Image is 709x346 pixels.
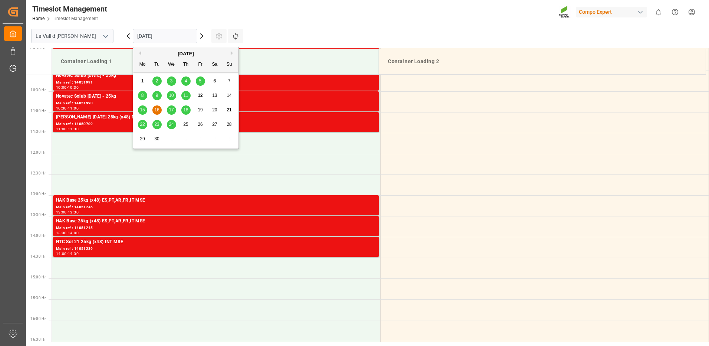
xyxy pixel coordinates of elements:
[138,76,147,86] div: Choose Monday, September 1st, 2025
[650,4,667,20] button: show 0 new notifications
[32,16,44,21] a: Home
[227,107,231,112] span: 21
[133,29,197,43] input: DD.MM.YYYY
[576,5,650,19] button: Compo Expert
[167,60,176,69] div: We
[225,91,234,100] div: Choose Sunday, September 14th, 2025
[56,100,376,107] div: Main ref : 14051990
[167,105,176,115] div: Choose Wednesday, September 17th, 2025
[559,6,571,19] img: Screenshot%202023-09-29%20at%2010.02.21.png_1712312052.png
[67,231,68,235] div: -
[214,78,216,84] span: 6
[152,91,162,100] div: Choose Tuesday, September 9th, 2025
[138,134,147,144] div: Choose Monday, September 29th, 2025
[196,120,205,129] div: Choose Friday, September 26th, 2025
[227,93,231,98] span: 14
[56,218,376,225] div: HAK Base 25kg (x48) ES,PT,AR,FR,IT MSE
[30,254,46,258] span: 14:30 Hr
[56,127,67,131] div: 11:00
[67,107,68,110] div: -
[140,136,145,141] span: 29
[56,246,376,252] div: Main ref : 14051239
[152,76,162,86] div: Choose Tuesday, September 2nd, 2025
[152,105,162,115] div: Choose Tuesday, September 16th, 2025
[137,51,141,55] button: Previous Month
[210,105,220,115] div: Choose Saturday, September 20th, 2025
[181,60,191,69] div: Th
[156,78,158,84] span: 2
[56,197,376,204] div: HAK Base 25kg (x48) ES,PT,AR,FR,IT MSE
[152,134,162,144] div: Choose Tuesday, September 30th, 2025
[56,210,67,214] div: 13:00
[56,79,376,86] div: Main ref : 14051991
[154,136,159,141] span: 30
[68,107,79,110] div: 11:00
[32,3,107,14] div: Timeslot Management
[141,78,144,84] span: 1
[181,91,191,100] div: Choose Thursday, September 11th, 2025
[138,120,147,129] div: Choose Monday, September 22nd, 2025
[30,88,46,92] span: 10:30 Hr
[135,74,237,146] div: month 2025-09
[67,127,68,131] div: -
[196,91,205,100] div: Choose Friday, September 12th, 2025
[56,252,67,255] div: 14:00
[68,231,79,235] div: 14:00
[225,76,234,86] div: Choose Sunday, September 7th, 2025
[30,130,46,134] span: 11:30 Hr
[152,120,162,129] div: Choose Tuesday, September 23rd, 2025
[58,55,373,68] div: Container Loading 1
[181,76,191,86] div: Choose Thursday, September 4th, 2025
[210,60,220,69] div: Sa
[30,296,46,300] span: 15:30 Hr
[183,122,188,127] span: 25
[30,317,46,321] span: 16:00 Hr
[169,122,174,127] span: 24
[181,120,191,129] div: Choose Thursday, September 25th, 2025
[576,7,647,17] div: Compo Expert
[140,122,145,127] span: 22
[169,93,174,98] span: 10
[56,204,376,210] div: Main ref : 14051246
[56,86,67,89] div: 10:00
[169,107,174,112] span: 17
[198,122,202,127] span: 26
[30,337,46,342] span: 16:30 Hr
[31,29,113,43] input: Type to search/select
[196,60,205,69] div: Fr
[56,225,376,231] div: Main ref : 14051245
[183,107,188,112] span: 18
[141,93,144,98] span: 8
[154,122,159,127] span: 23
[30,192,46,196] span: 13:00 Hr
[100,30,111,42] button: open menu
[210,120,220,129] div: Choose Saturday, September 27th, 2025
[56,121,376,127] div: Main ref : 14050709
[199,78,202,84] span: 5
[138,91,147,100] div: Choose Monday, September 8th, 2025
[67,252,68,255] div: -
[140,107,145,112] span: 15
[68,127,79,131] div: 11:30
[212,93,217,98] span: 13
[138,105,147,115] div: Choose Monday, September 15th, 2025
[138,60,147,69] div: Mo
[198,93,202,98] span: 12
[56,72,376,79] div: Novatec Solub [DATE] - 25kg
[156,93,158,98] span: 9
[198,107,202,112] span: 19
[196,76,205,86] div: Choose Friday, September 5th, 2025
[228,78,231,84] span: 7
[181,105,191,115] div: Choose Thursday, September 18th, 2025
[30,234,46,238] span: 14:00 Hr
[196,105,205,115] div: Choose Friday, September 19th, 2025
[225,60,234,69] div: Su
[56,93,376,100] div: Novatec Solub [DATE] - 25kg
[56,238,376,246] div: NTC Sol 21 25kg (x48) INT MSE
[67,210,68,214] div: -
[152,60,162,69] div: Tu
[67,86,68,89] div: -
[68,210,79,214] div: 13:30
[225,105,234,115] div: Choose Sunday, September 21st, 2025
[30,150,46,154] span: 12:00 Hr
